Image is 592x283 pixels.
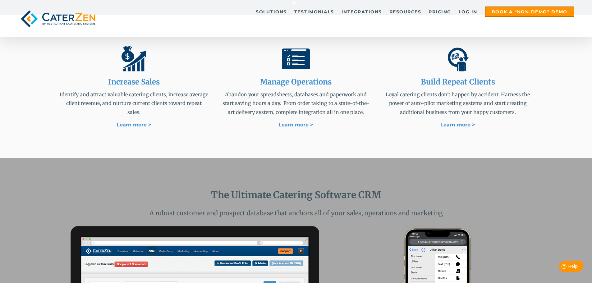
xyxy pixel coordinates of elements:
a: Resources [386,7,424,16]
div: Navigation Menu [113,7,574,17]
img: caterzen [18,7,99,31]
p: Abandon your spreadsheets, databases and paperwork and start saving hours a day. From order takin... [221,90,371,117]
a: Learn more > [117,122,151,128]
img: Build repeat catering clients [444,45,472,73]
a: Integrations [338,7,385,16]
a: Learn more > [278,122,313,128]
a: Solutions [253,7,290,16]
span: A robust customer and prospect database that anchors all of your sales, operations and marketing [149,209,443,217]
a: Log in [456,7,480,16]
a: Learn more > [440,122,475,128]
p: Identify and attract valuable catering clients, increase average client revenue, and nurture curr... [59,90,209,117]
img: Increase catering sales [120,45,148,73]
h2: Build Repeat Clients [383,78,533,87]
a: Book a "Non-Demo" Demo [485,7,574,17]
a: Testimonials [291,7,337,16]
h2: Manage Operations [221,78,371,87]
span: The Ultimate Catering Software CRM [211,189,381,201]
h2: Increase Sales [59,78,209,87]
img: Manage catering opertions [282,45,310,73]
iframe: Help widget launcher [537,259,585,276]
p: Loyal catering clients don't happen by accident. Harness the power of auto-pilot marketing system... [383,90,533,117]
a: Pricing [425,7,454,16]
